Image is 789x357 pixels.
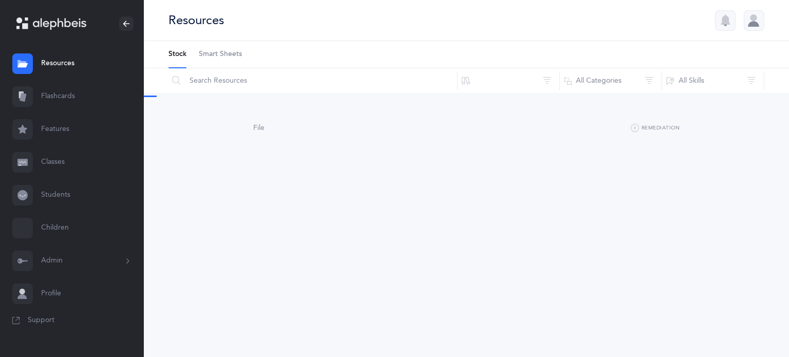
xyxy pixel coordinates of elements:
[28,315,54,326] span: Support
[199,49,242,60] span: Smart Sheets
[631,122,680,135] button: Remediation
[662,68,764,93] button: All Skills
[253,124,265,132] span: File
[559,68,662,93] button: All Categories
[168,68,458,93] input: Search Resources
[168,12,224,29] div: Resources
